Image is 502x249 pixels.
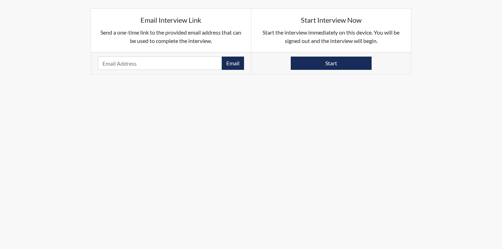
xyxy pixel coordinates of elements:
input: Email Address [98,57,222,70]
h5: Email Interview Link [98,16,244,24]
h5: Start Interview Now [258,16,404,24]
button: Start [291,57,372,70]
p: Send a one-time link to the provided email address that can be used to complete the interview. [98,28,244,45]
p: Start the interview immediately on this device. You will be signed out and the interview will begin. [258,28,404,45]
button: Email [222,57,244,70]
